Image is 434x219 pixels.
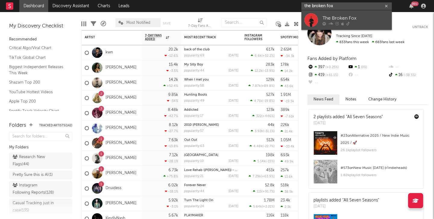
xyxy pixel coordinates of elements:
a: #23onAlternative 2025 / New Indie Music 2025 / 🚀26.1kplaylist followers [309,131,423,160]
div: ( ) [251,129,275,133]
div: -18.1 % [165,189,178,193]
div: 1 [348,63,388,71]
span: 7.29k [253,175,261,178]
span: +61.1 % [325,74,338,77]
span: Tracking Since: [DATE] [336,34,372,38]
div: 527k [266,93,275,97]
a: PLAYMAKER [184,214,203,217]
div: [DATE] [228,99,238,103]
div: [DATE] [228,205,238,208]
div: ( ) [250,144,275,148]
span: 5.64k [253,205,262,208]
div: Love Rehab (Dun Dun) - Outliers Remix [184,169,238,172]
div: # 23 on Alternative 2025 / New Indie Music 2025 / 🚀 [341,132,419,147]
div: Recommended [9,36,72,43]
div: 693k [281,153,290,157]
a: 2010 [PERSON_NAME] [184,123,219,127]
div: [DATE] [228,54,238,57]
div: 13.6k [281,175,293,179]
div: -7.61k [281,114,294,118]
div: 283k [266,63,275,67]
div: Research New Flags ( 44 ) [13,154,55,168]
div: ( ) [249,174,275,178]
span: 6.6k [255,54,262,58]
span: -13.9 % [263,69,274,73]
div: ( ) [251,54,275,58]
div: A&R Pipeline [101,15,106,33]
div: ( ) [253,189,275,193]
div: 226k [281,123,289,127]
span: 3.92k [255,130,263,133]
div: New House [184,154,238,157]
a: [PERSON_NAME] [105,95,137,100]
span: 683 fans last week [336,40,404,44]
a: Pretty Sure this is AI(1) [9,170,72,179]
div: [DATE] [228,160,238,163]
a: kwn [105,50,113,55]
a: Forever Never [184,184,206,187]
div: Casual Tracking just in case ( 135 ) [13,200,55,214]
span: +2.21 % [263,205,274,208]
div: playlists added [313,197,379,204]
div: 49.9k [281,160,294,163]
div: 116k [266,214,275,217]
div: ( ) [249,205,275,208]
div: 518k [281,183,289,187]
div: 23.4k [281,198,290,202]
span: 322 [256,115,262,118]
a: Shazam Top 200 [9,79,66,86]
div: 6.02k [168,183,178,187]
a: Druidess [105,186,121,191]
div: -3.5 % [166,69,178,73]
div: Forever Never [184,184,238,187]
div: Instagram Following Reports ( 128 ) [13,182,55,196]
div: popularity: 44 [184,69,204,72]
div: 118k [281,214,289,217]
div: 257k [281,168,289,172]
div: [DATE] [228,175,238,178]
div: 617k [266,48,275,52]
div: Instagram Followers [244,34,266,41]
div: ( ) [248,84,275,88]
div: 7.12k [169,153,178,157]
div: Addicted [184,108,238,112]
div: popularity: 24 [184,205,204,208]
span: -31.1 % [264,130,274,133]
div: 7.63k [168,138,178,142]
div: 20.2k [168,48,178,52]
div: 397 [307,63,348,71]
div: -12.6 % [165,54,178,58]
div: ( ) [251,69,275,73]
div: -27.7 % [165,129,178,133]
div: 8.48k [168,108,178,112]
div: 21.4k [281,129,293,133]
div: popularity: 63 [184,144,204,148]
div: -34.3k [281,54,294,58]
span: 0 % [360,66,367,69]
div: back of the club [184,48,238,51]
a: Love Rehab ([PERSON_NAME]) - Outliers Remix [184,169,258,172]
div: 1.82k playlist followers [341,172,419,179]
div: 2010 Justin Bieber [184,123,238,127]
div: ( ) [253,159,275,163]
div: 7-Day Fans Added (7-Day Fans Added) [188,23,212,30]
div: 451k [266,168,275,172]
span: +0.25 % [325,66,339,69]
div: 99 + [411,2,419,6]
div: Edit Columns [81,15,86,33]
div: 15.4k [169,63,178,67]
a: YouTube Hottest Videos [9,89,66,95]
a: Addicted [184,108,198,112]
div: Most Recent Track [184,36,229,39]
a: "All Seven Seasons" [346,115,383,119]
div: 26.1k playlist followers [341,147,419,154]
div: popularity: 69 [184,54,204,57]
button: News Feed [307,94,339,104]
div: popularity: 21 [184,175,203,178]
div: 14.2k [169,78,178,82]
button: Untrack [412,24,428,30]
a: "All Seven Seasons" [342,198,379,202]
div: popularity: 58 [184,84,204,87]
div: -42.7 % [164,114,178,118]
span: +446 % [263,115,274,118]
